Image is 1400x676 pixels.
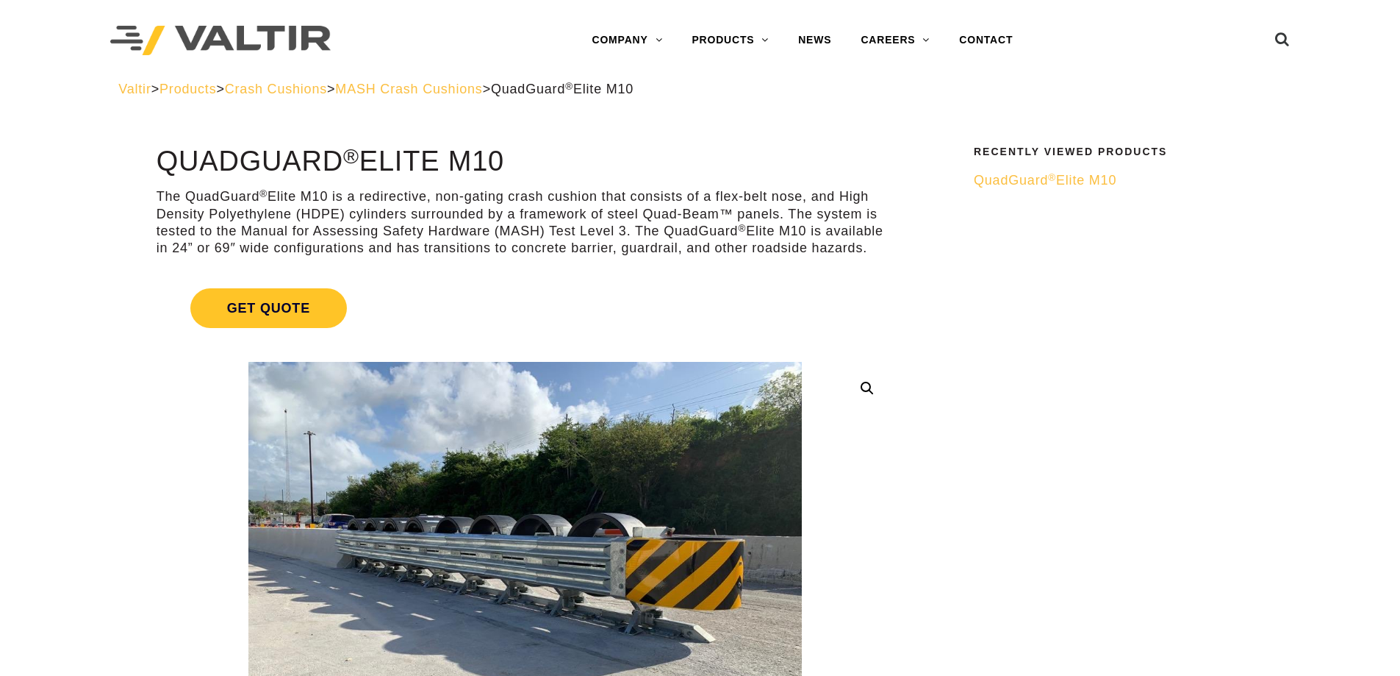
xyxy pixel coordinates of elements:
sup: ® [738,223,746,234]
a: COMPANY [577,26,677,55]
a: PRODUCTS [677,26,783,55]
span: QuadGuard Elite M10 [491,82,633,96]
a: CAREERS [846,26,944,55]
a: Products [159,82,216,96]
div: > > > > [118,81,1282,98]
span: Get Quote [190,288,347,328]
a: CONTACT [944,26,1027,55]
a: Get Quote [157,271,894,346]
h2: Recently Viewed Products [974,146,1272,157]
img: Valtir [110,26,331,56]
sup: ® [1048,172,1056,183]
a: NEWS [783,26,846,55]
sup: ® [343,144,359,168]
sup: ® [565,81,573,92]
a: QuadGuard®Elite M10 [974,172,1272,189]
span: QuadGuard Elite M10 [974,173,1116,188]
p: The QuadGuard Elite M10 is a redirective, non-gating crash cushion that consists of a flex-belt n... [157,188,894,257]
h1: QuadGuard Elite M10 [157,146,894,177]
a: Valtir [118,82,151,96]
a: MASH Crash Cushions [335,82,482,96]
a: Crash Cushions [225,82,327,96]
sup: ® [259,188,268,199]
